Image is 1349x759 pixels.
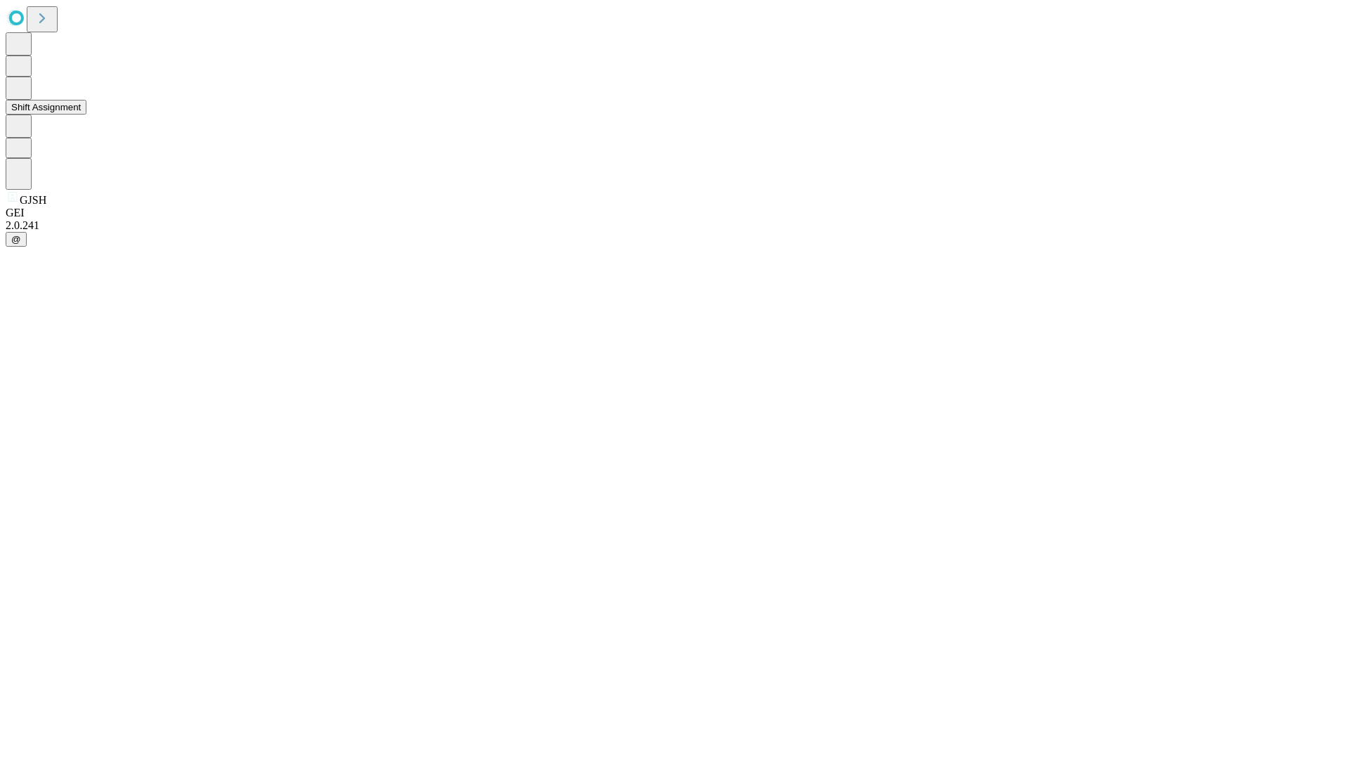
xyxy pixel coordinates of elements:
span: @ [11,234,21,245]
button: Shift Assignment [6,100,86,115]
div: GEI [6,207,1343,219]
span: GJSH [20,194,46,206]
button: @ [6,232,27,247]
div: 2.0.241 [6,219,1343,232]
